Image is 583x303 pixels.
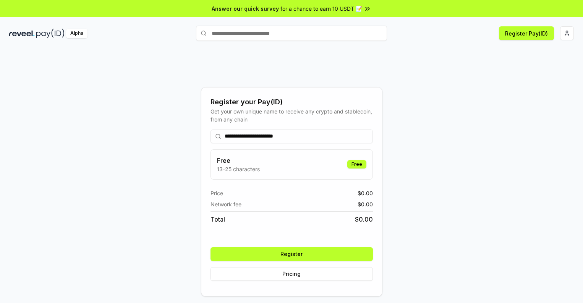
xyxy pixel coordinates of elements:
[9,29,35,38] img: reveel_dark
[347,160,366,169] div: Free
[280,5,362,13] span: for a chance to earn 10 USDT 📝
[36,29,65,38] img: pay_id
[211,247,373,261] button: Register
[66,29,87,38] div: Alpha
[211,189,223,197] span: Price
[217,165,260,173] p: 13-25 characters
[211,215,225,224] span: Total
[211,107,373,123] div: Get your own unique name to receive any crypto and stablecoin, from any chain
[212,5,279,13] span: Answer our quick survey
[358,200,373,208] span: $ 0.00
[499,26,554,40] button: Register Pay(ID)
[211,267,373,281] button: Pricing
[358,189,373,197] span: $ 0.00
[217,156,260,165] h3: Free
[211,97,373,107] div: Register your Pay(ID)
[211,200,241,208] span: Network fee
[355,215,373,224] span: $ 0.00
